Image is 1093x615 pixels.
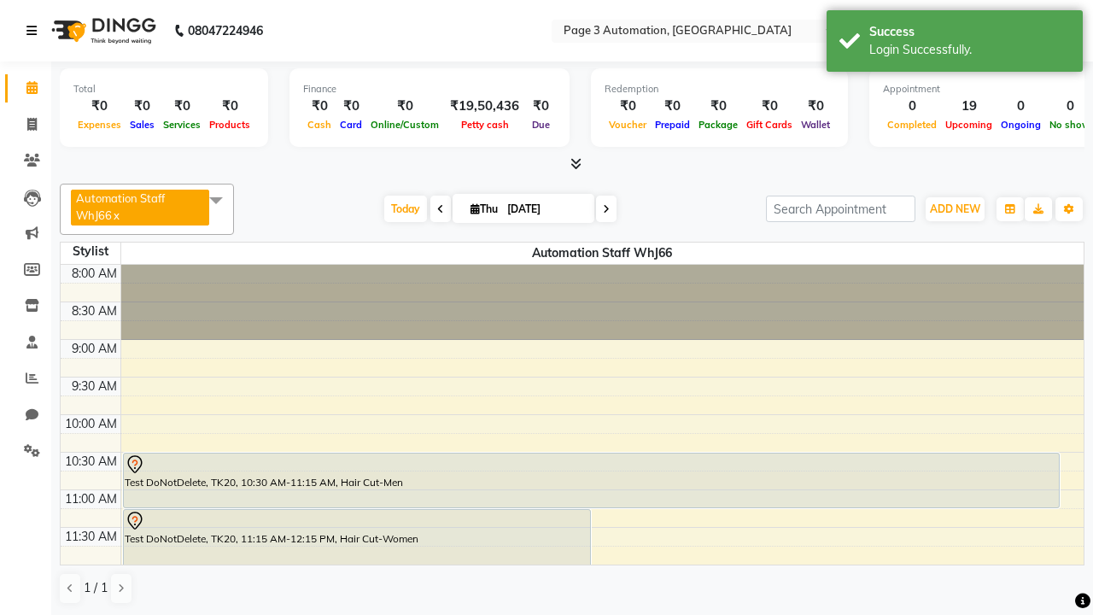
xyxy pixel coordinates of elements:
[605,119,651,131] span: Voucher
[694,119,742,131] span: Package
[742,97,797,116] div: ₹0
[336,97,366,116] div: ₹0
[651,97,694,116] div: ₹0
[76,191,165,222] span: Automation Staff WhJ66
[205,119,254,131] span: Products
[466,202,502,215] span: Thu
[84,579,108,597] span: 1 / 1
[303,119,336,131] span: Cash
[61,415,120,433] div: 10:00 AM
[159,119,205,131] span: Services
[443,97,526,116] div: ₹19,50,436
[366,97,443,116] div: ₹0
[869,41,1070,59] div: Login Successfully.
[68,340,120,358] div: 9:00 AM
[742,119,797,131] span: Gift Cards
[205,97,254,116] div: ₹0
[44,7,161,55] img: logo
[61,528,120,546] div: 11:30 AM
[941,97,997,116] div: 19
[941,119,997,131] span: Upcoming
[926,197,985,221] button: ADD NEW
[112,208,120,222] a: x
[797,119,834,131] span: Wallet
[997,97,1045,116] div: 0
[73,119,126,131] span: Expenses
[797,97,834,116] div: ₹0
[303,97,336,116] div: ₹0
[502,196,587,222] input: 2025-10-02
[605,97,651,116] div: ₹0
[997,119,1045,131] span: Ongoing
[883,97,941,116] div: 0
[457,119,513,131] span: Petty cash
[605,82,834,97] div: Redemption
[61,243,120,261] div: Stylist
[126,119,159,131] span: Sales
[126,97,159,116] div: ₹0
[651,119,694,131] span: Prepaid
[159,97,205,116] div: ₹0
[526,97,556,116] div: ₹0
[121,243,1084,264] span: Automation Staff WhJ66
[883,119,941,131] span: Completed
[73,97,126,116] div: ₹0
[124,510,591,583] div: Test DoNotDelete, TK20, 11:15 AM-12:15 PM, Hair Cut-Women
[68,302,120,320] div: 8:30 AM
[694,97,742,116] div: ₹0
[124,454,1059,507] div: Test DoNotDelete, TK20, 10:30 AM-11:15 AM, Hair Cut-Men
[61,490,120,508] div: 11:00 AM
[68,265,120,283] div: 8:00 AM
[869,23,1070,41] div: Success
[303,82,556,97] div: Finance
[766,196,915,222] input: Search Appointment
[366,119,443,131] span: Online/Custom
[384,196,427,222] span: Today
[930,202,980,215] span: ADD NEW
[336,119,366,131] span: Card
[73,82,254,97] div: Total
[528,119,554,131] span: Due
[61,453,120,471] div: 10:30 AM
[188,7,263,55] b: 08047224946
[68,378,120,395] div: 9:30 AM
